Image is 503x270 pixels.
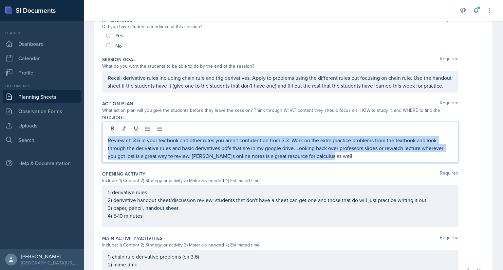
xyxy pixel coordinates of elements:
[3,119,81,132] a: Uploads
[115,42,122,49] span: No
[21,260,79,266] div: [GEOGRAPHIC_DATA][US_STATE] in [GEOGRAPHIC_DATA]
[108,188,453,196] p: 1) derivative rules
[3,37,81,50] a: Dashboard
[3,83,81,89] div: Documents
[115,32,123,39] span: Yes
[102,23,458,30] div: Did you have student attendance at this session?
[102,56,136,63] label: Session Goal
[3,90,81,103] a: Planning Sheets
[3,52,81,65] a: Calendar
[3,133,81,146] a: Search
[102,235,162,242] label: Main Activity/Activities
[440,235,458,242] span: Required
[3,30,81,36] div: Leader
[108,253,453,261] p: 1) chain rule derivative problems (ch 3.6)
[3,157,81,170] div: Help & Documentation
[108,261,453,268] p: 2) mime time
[3,66,81,79] a: Profile
[21,253,79,260] div: [PERSON_NAME]
[440,171,458,177] span: Required
[108,204,453,212] p: 3) paper, pencil, handout sheet
[102,177,458,184] div: Include: 1) Content 2) Strategy or activity 3) Materials needed 4) Estimated time
[108,136,453,160] p: Review ch 3.6 in your textbook and other rules you aren't confident on from 3.3. Work on the extr...
[102,100,133,107] label: Action Plan
[108,196,453,204] p: 2) derivative handout sheet/discussion review; students that don't have a sheet can get one and t...
[440,100,458,107] span: Required
[102,107,458,121] div: What action plan will you give the students before they leave the session? Think through WHAT con...
[3,105,81,118] a: Observation Forms
[102,171,146,177] label: Opening Activity
[102,242,458,248] div: Include: 1) Content 2) Strategy or activity 3) Materials needed 4) Estimated time
[108,212,453,220] p: 4) 5-10 minutes
[102,63,458,70] div: What do you want the students to be able to do by the end of the session?
[440,56,458,63] span: Required
[108,74,453,90] p: Recall derivative rules including chain rule and trig derivatives. Apply to problems using the di...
